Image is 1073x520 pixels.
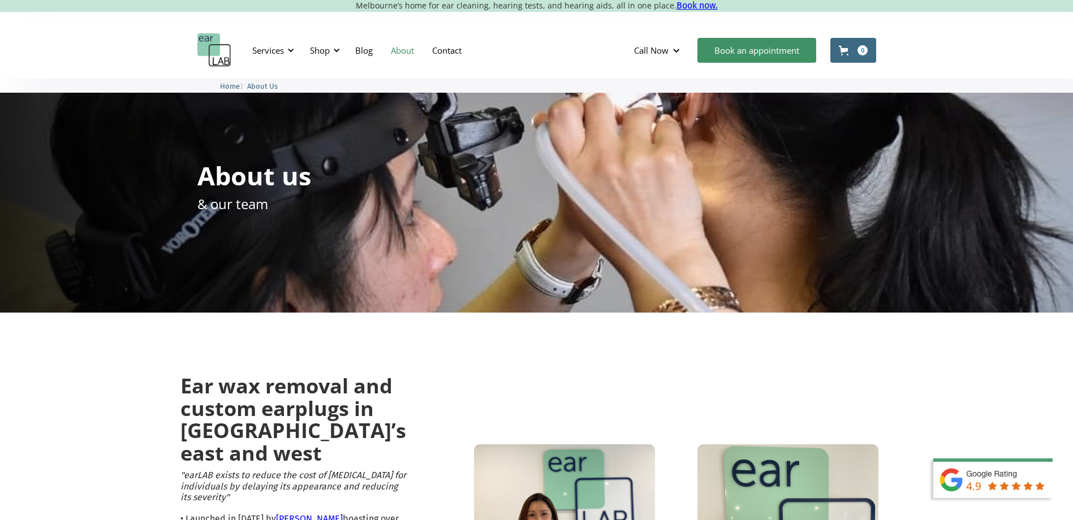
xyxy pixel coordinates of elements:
[634,45,669,56] div: Call Now
[245,33,298,67] div: Services
[346,34,382,67] a: Blog
[382,34,423,67] a: About
[310,45,330,56] div: Shop
[180,470,406,502] em: "earLAB exists to reduce the cost of [MEDICAL_DATA] for individuals by delaying its appearance an...
[197,163,311,188] h1: About us
[252,45,284,56] div: Services
[423,34,471,67] a: Contact
[180,375,406,464] h2: Ear wax removal and custom earplugs in [GEOGRAPHIC_DATA]’s east and west
[197,194,268,214] p: & our team
[697,38,816,63] a: Book an appointment
[247,80,278,91] a: About Us
[830,38,876,63] a: Open cart
[625,33,692,67] div: Call Now
[303,33,343,67] div: Shop
[220,82,240,90] span: Home
[247,82,278,90] span: About Us
[857,45,868,55] div: 0
[220,80,240,91] a: Home
[197,33,231,67] a: home
[220,80,247,92] li: 〉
